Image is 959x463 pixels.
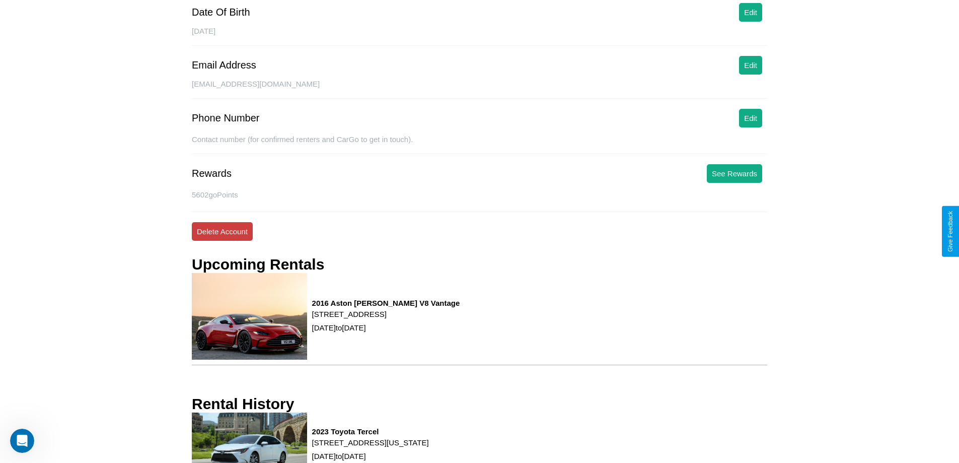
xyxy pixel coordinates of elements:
[312,307,460,321] p: [STREET_ADDRESS]
[192,27,767,46] div: [DATE]
[312,299,460,307] h3: 2016 Aston [PERSON_NAME] V8 Vantage
[192,395,294,413] h3: Rental History
[192,59,256,71] div: Email Address
[312,321,460,335] p: [DATE] to [DATE]
[192,222,253,241] button: Delete Account
[192,273,307,359] img: rental
[739,3,762,22] button: Edit
[739,56,762,75] button: Edit
[312,427,429,436] h3: 2023 Toyota Tercel
[192,7,250,18] div: Date Of Birth
[192,135,767,154] div: Contact number (for confirmed renters and CarGo to get in touch).
[312,436,429,449] p: [STREET_ADDRESS][US_STATE]
[312,449,429,463] p: [DATE] to [DATE]
[10,429,34,453] iframe: Intercom live chat
[192,112,260,124] div: Phone Number
[947,211,954,252] div: Give Feedback
[739,109,762,127] button: Edit
[192,188,767,202] p: 5602 goPoints
[192,168,232,179] div: Rewards
[192,256,324,273] h3: Upcoming Rentals
[707,164,762,183] button: See Rewards
[192,80,767,99] div: [EMAIL_ADDRESS][DOMAIN_NAME]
